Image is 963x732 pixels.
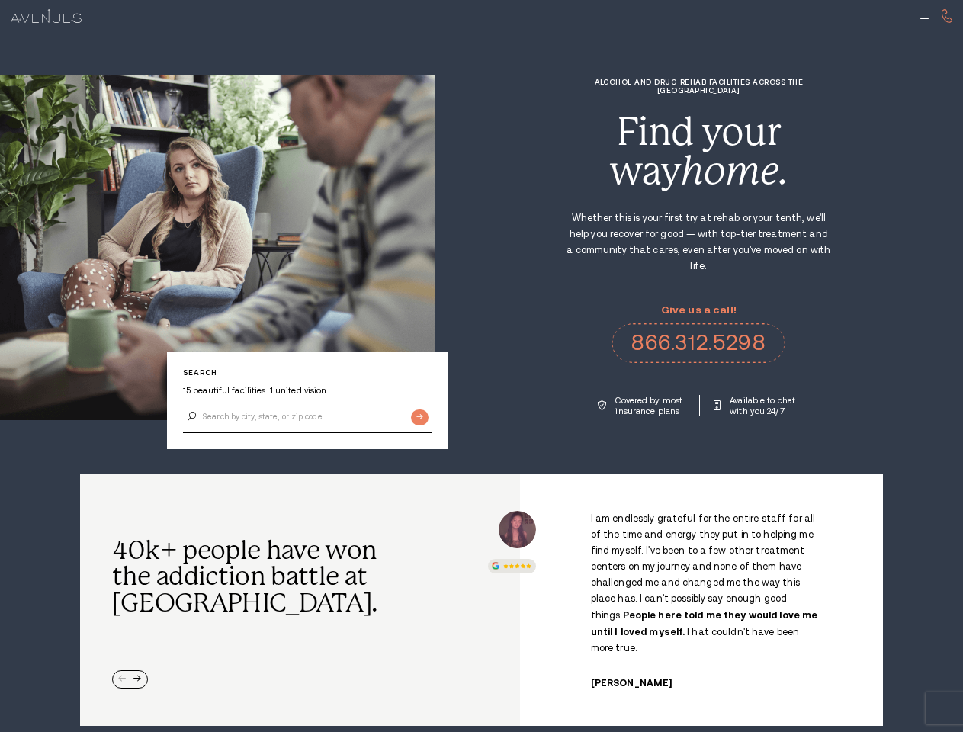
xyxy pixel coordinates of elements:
p: 15 beautiful facilities. 1 united vision. [183,385,432,396]
cite: [PERSON_NAME] [591,678,672,689]
h1: Alcohol and Drug Rehab Facilities across the [GEOGRAPHIC_DATA] [565,78,832,95]
div: / [541,511,862,689]
div: Find your way [565,113,832,190]
input: Submit [411,409,429,425]
p: Covered by most insurance plans [615,395,685,416]
a: Available to chat with you 24/7 [714,395,799,416]
p: Available to chat with you 24/7 [730,395,799,416]
p: I am endlessly grateful for the entire staff for all of the time and energy they put in to helpin... [591,511,824,657]
a: 866.312.5298 [612,323,785,363]
p: Search [183,368,432,377]
a: Covered by most insurance plans [598,395,685,416]
div: Next slide [133,676,141,683]
p: Whether this is your first try at rehab or your tenth, we'll help you recover for good — with top... [565,210,832,274]
i: home. [681,149,788,193]
strong: People here told me they would love me until I loved myself. [591,609,818,637]
input: Search by city, state, or zip code [183,401,432,433]
h2: 40k+ people have won the addiction battle at [GEOGRAPHIC_DATA]. [112,538,387,618]
p: Give us a call! [612,304,785,316]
